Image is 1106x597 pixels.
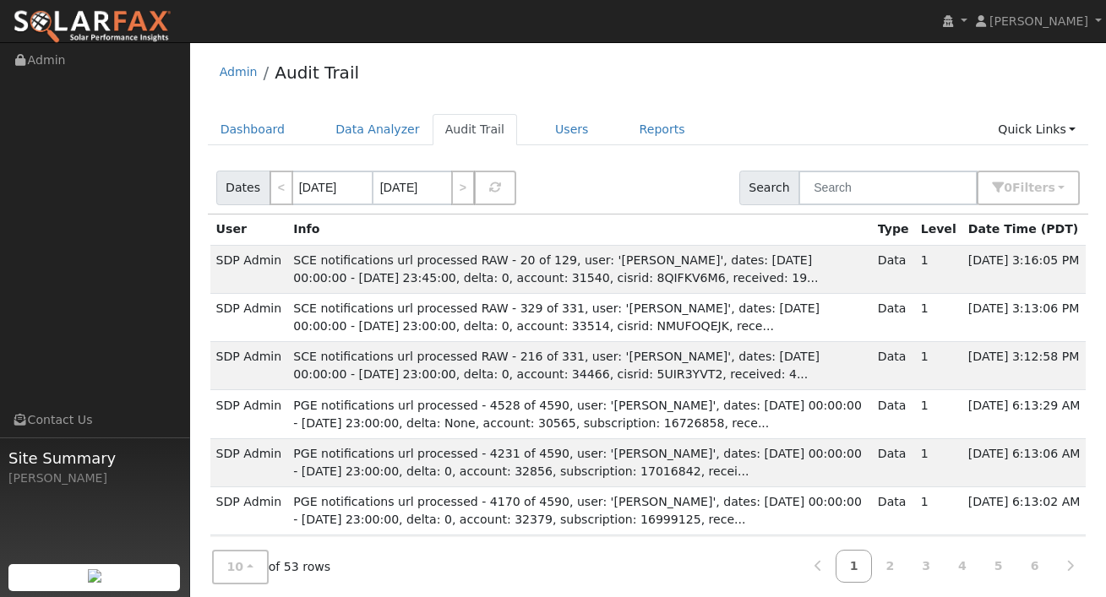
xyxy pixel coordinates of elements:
[210,487,288,535] td: SDP Admin
[227,560,244,573] span: 10
[220,65,258,79] a: Admin
[907,550,945,583] a: 3
[915,390,962,438] td: 1
[88,569,101,583] img: retrieve
[293,495,862,526] span: PGE notifications url processed - 4170 of 4590, user: '[PERSON_NAME]', dates: [DATE] 00:00:00 - [...
[210,293,288,341] td: SDP Admin
[872,342,915,390] td: Data
[216,220,282,238] div: User
[989,14,1088,28] span: [PERSON_NAME]
[980,550,1017,583] a: 5
[915,342,962,390] td: 1
[210,390,288,438] td: SDP Admin
[293,350,820,381] span: SCE notifications url processed RAW - 216 of 331, user: '[PERSON_NAME]', dates: [DATE] 00:00:00 -...
[915,293,962,341] td: 1
[1048,181,1054,194] span: s
[915,487,962,535] td: 1
[962,438,1087,486] td: [DATE] 6:13:06 AM
[915,245,962,293] td: 1
[977,171,1080,205] button: 0Filters
[275,62,359,83] a: Audit Trail
[13,9,172,45] img: SolarFax
[8,447,181,469] span: Site Summary
[872,293,915,341] td: Data
[878,220,909,238] div: Type
[293,447,862,478] span: PGE notifications url processed - 4231 of 4590, user: '[PERSON_NAME]', dates: [DATE] 00:00:00 - [...
[627,114,698,145] a: Reports
[1016,550,1054,583] a: 6
[323,114,433,145] a: Data Analyzer
[212,550,269,584] button: 10
[962,487,1087,535] td: [DATE] 6:13:02 AM
[8,469,181,487] div: [PERSON_NAME]
[915,438,962,486] td: 1
[293,253,818,285] span: SCE notifications url processed RAW - 20 of 129, user: '[PERSON_NAME]', dates: [DATE] 00:00:00 - ...
[872,245,915,293] td: Data
[451,171,475,205] a: >
[216,171,270,205] span: Dates
[798,171,978,205] input: Search
[962,390,1087,438] td: [DATE] 6:13:29 AM
[208,114,298,145] a: Dashboard
[293,301,820,333] span: SCE notifications url processed RAW - 329 of 331, user: '[PERSON_NAME]', dates: [DATE] 00:00:00 -...
[1012,181,1055,194] span: Filter
[872,487,915,535] td: Data
[962,535,1087,583] td: [DATE] 6:11:59 AM
[210,535,288,583] td: SDP Admin
[542,114,602,145] a: Users
[739,171,799,205] span: Search
[968,220,1081,238] div: Date Time (PDT)
[210,342,288,390] td: SDP Admin
[293,220,866,238] div: Info
[270,171,293,205] a: <
[474,171,516,205] button: Refresh
[872,438,915,486] td: Data
[293,399,862,430] span: PGE notifications url processed - 4528 of 4590, user: '[PERSON_NAME]', dates: [DATE] 00:00:00 - [...
[962,293,1087,341] td: [DATE] 3:13:06 PM
[985,114,1088,145] a: Quick Links
[871,550,908,583] a: 2
[433,114,517,145] a: Audit Trail
[210,245,288,293] td: SDP Admin
[962,342,1087,390] td: [DATE] 3:12:58 PM
[210,438,288,486] td: SDP Admin
[921,220,956,238] div: Level
[944,550,981,583] a: 4
[872,390,915,438] td: Data
[962,245,1087,293] td: [DATE] 3:16:05 PM
[872,535,915,583] td: Data
[915,535,962,583] td: 1
[836,550,873,583] a: 1
[212,550,331,584] div: of 53 rows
